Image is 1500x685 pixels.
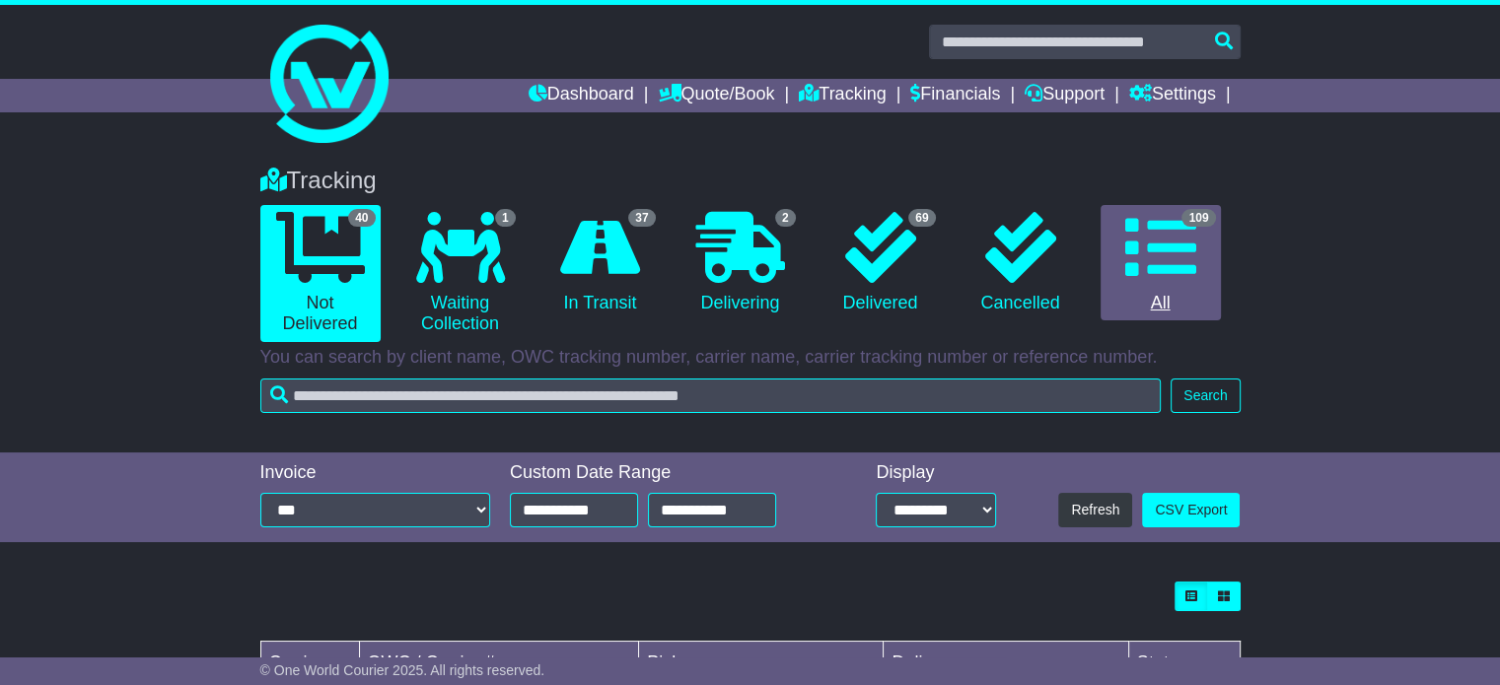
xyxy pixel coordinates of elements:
[639,642,884,685] td: Pickup
[359,642,639,685] td: OWC / Carrier #
[1101,205,1221,321] a: 109 All
[1181,209,1215,227] span: 109
[260,462,491,484] div: Invoice
[260,662,545,678] span: © One World Courier 2025. All rights reserved.
[260,347,1241,369] p: You can search by client name, OWC tracking number, carrier name, carrier tracking number or refe...
[1128,642,1240,685] td: Status
[1058,493,1132,527] button: Refresh
[260,205,381,342] a: 40 Not Delivered
[495,209,516,227] span: 1
[348,209,375,227] span: 40
[775,209,796,227] span: 2
[821,205,941,321] a: 69 Delivered
[628,209,655,227] span: 37
[908,209,935,227] span: 69
[876,462,996,484] div: Display
[1142,493,1240,527] a: CSV Export
[400,205,521,342] a: 1 Waiting Collection
[260,642,359,685] td: Carrier
[961,205,1081,321] a: Cancelled
[1171,378,1240,413] button: Search
[884,642,1128,685] td: Delivery
[658,79,774,112] a: Quote/Book
[540,205,661,321] a: 37 In Transit
[250,167,1250,195] div: Tracking
[510,462,823,484] div: Custom Date Range
[910,79,1000,112] a: Financials
[680,205,801,321] a: 2 Delivering
[1025,79,1105,112] a: Support
[799,79,886,112] a: Tracking
[529,79,634,112] a: Dashboard
[1129,79,1216,112] a: Settings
